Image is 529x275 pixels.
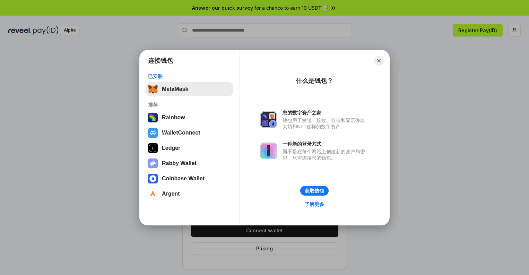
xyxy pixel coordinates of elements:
button: Argent [146,187,233,201]
img: svg+xml,%3Csvg%20xmlns%3D%22http%3A%2F%2Fwww.w3.org%2F2000%2Fsvg%22%20fill%3D%22none%22%20viewBox... [148,158,158,168]
img: svg+xml,%3Csvg%20width%3D%2228%22%20height%3D%2228%22%20viewBox%3D%220%200%2028%2028%22%20fill%3D... [148,174,158,183]
div: Argent [162,191,180,197]
img: svg+xml,%3Csvg%20width%3D%22120%22%20height%3D%22120%22%20viewBox%3D%220%200%20120%20120%22%20fil... [148,113,158,122]
div: 已安装 [148,73,231,79]
button: WalletConnect [146,126,233,140]
button: Ledger [146,141,233,155]
div: 获取钱包 [305,188,324,194]
div: 了解更多 [305,201,324,207]
div: Rainbow [162,114,185,121]
img: svg+xml,%3Csvg%20fill%3D%22none%22%20height%3D%2233%22%20viewBox%3D%220%200%2035%2033%22%20width%... [148,84,158,94]
div: 推荐 [148,102,231,108]
button: Coinbase Wallet [146,172,233,186]
button: Rabby Wallet [146,156,233,170]
div: 钱包用于发送、接收、存储和显示像以太坊和NFT这样的数字资产。 [283,117,368,130]
button: Rainbow [146,111,233,124]
div: WalletConnect [162,130,200,136]
button: 获取钱包 [300,186,329,196]
button: MetaMask [146,82,233,96]
img: svg+xml,%3Csvg%20xmlns%3D%22http%3A%2F%2Fwww.w3.org%2F2000%2Fsvg%22%20width%3D%2228%22%20height%3... [148,143,158,153]
img: svg+xml,%3Csvg%20xmlns%3D%22http%3A%2F%2Fwww.w3.org%2F2000%2Fsvg%22%20fill%3D%22none%22%20viewBox... [260,111,277,128]
img: svg+xml,%3Csvg%20width%3D%2228%22%20height%3D%2228%22%20viewBox%3D%220%200%2028%2028%22%20fill%3D... [148,128,158,138]
div: Ledger [162,145,180,151]
div: 您的数字资产之家 [283,110,368,116]
img: svg+xml,%3Csvg%20xmlns%3D%22http%3A%2F%2Fwww.w3.org%2F2000%2Fsvg%22%20fill%3D%22none%22%20viewBox... [260,143,277,159]
div: Coinbase Wallet [162,175,205,182]
h1: 连接钱包 [148,57,173,65]
div: 一种新的登录方式 [283,141,368,147]
img: svg+xml,%3Csvg%20width%3D%2228%22%20height%3D%2228%22%20viewBox%3D%220%200%2028%2028%22%20fill%3D... [148,189,158,199]
div: 而不是在每个网站上创建新的账户和密码，只需连接您的钱包。 [283,148,368,161]
a: 了解更多 [301,200,328,209]
button: Close [374,56,384,66]
div: Rabby Wallet [162,160,197,166]
div: 什么是钱包？ [296,77,333,85]
div: MetaMask [162,86,188,92]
